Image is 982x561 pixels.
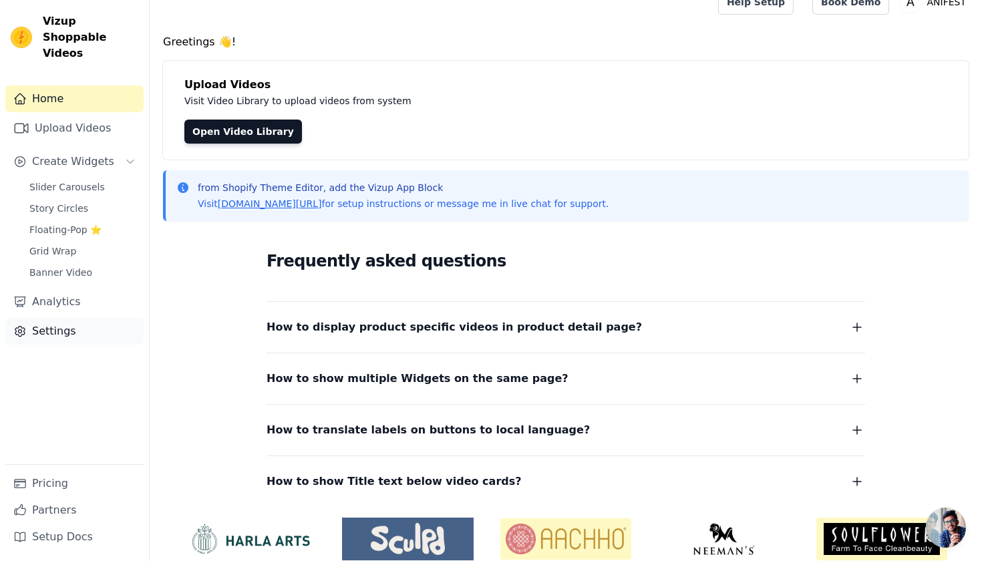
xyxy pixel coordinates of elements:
[500,518,631,560] img: Aachho
[21,199,144,218] a: Story Circles
[267,248,865,274] h2: Frequently asked questions
[5,470,144,497] a: Pricing
[342,523,473,555] img: Sculpd US
[5,148,144,175] button: Create Widgets
[163,34,969,50] h4: Greetings 👋!
[5,318,144,345] a: Settings
[43,13,138,61] span: Vizup Shoppable Videos
[267,472,522,491] span: How to show Title text below video cards?
[267,421,590,439] span: How to translate labels on buttons to local language?
[267,472,865,491] button: How to show Title text below video cards?
[184,77,947,93] h4: Upload Videos
[5,524,144,550] a: Setup Docs
[29,244,76,258] span: Grid Wrap
[29,266,92,279] span: Banner Video
[267,318,865,337] button: How to display product specific videos in product detail page?
[29,223,102,236] span: Floating-Pop ⭐
[11,27,32,48] img: Vizup
[184,523,315,555] img: HarlaArts
[32,154,114,170] span: Create Widgets
[5,85,144,112] a: Home
[5,115,144,142] a: Upload Videos
[816,518,947,560] img: Soulflower
[184,93,783,109] p: Visit Video Library to upload videos from system
[218,198,322,209] a: [DOMAIN_NAME][URL]
[29,180,105,194] span: Slider Carousels
[267,369,865,388] button: How to show multiple Widgets on the same page?
[21,178,144,196] a: Slider Carousels
[267,421,865,439] button: How to translate labels on buttons to local language?
[926,508,966,548] a: Open chat
[658,523,789,555] img: Neeman's
[21,220,144,239] a: Floating-Pop ⭐
[198,197,609,210] p: Visit for setup instructions or message me in live chat for support.
[21,242,144,260] a: Grid Wrap
[5,497,144,524] a: Partners
[184,120,302,144] a: Open Video Library
[267,369,568,388] span: How to show multiple Widgets on the same page?
[5,289,144,315] a: Analytics
[198,181,609,194] p: from Shopify Theme Editor, add the Vizup App Block
[267,318,642,337] span: How to display product specific videos in product detail page?
[29,202,88,215] span: Story Circles
[21,263,144,282] a: Banner Video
